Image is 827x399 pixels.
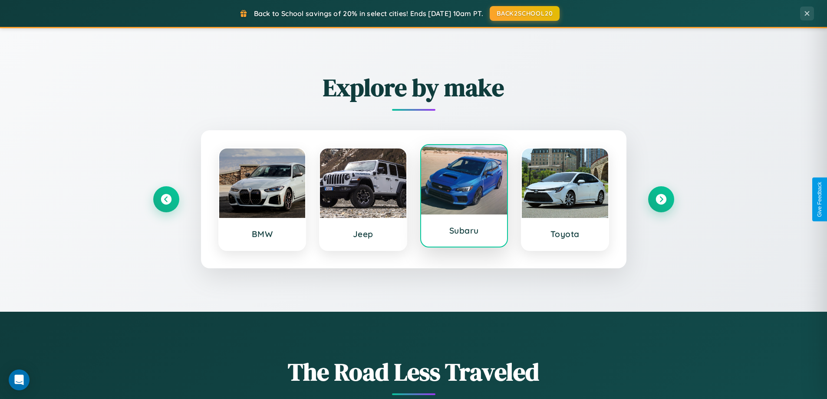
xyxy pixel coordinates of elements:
h3: BMW [228,229,297,239]
div: Open Intercom Messenger [9,369,30,390]
h3: Jeep [329,229,398,239]
button: BACK2SCHOOL20 [490,6,560,21]
h1: The Road Less Traveled [153,355,674,389]
h2: Explore by make [153,71,674,104]
h3: Subaru [430,225,499,236]
h3: Toyota [530,229,600,239]
span: Back to School savings of 20% in select cities! Ends [DATE] 10am PT. [254,9,483,18]
div: Give Feedback [817,182,823,217]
